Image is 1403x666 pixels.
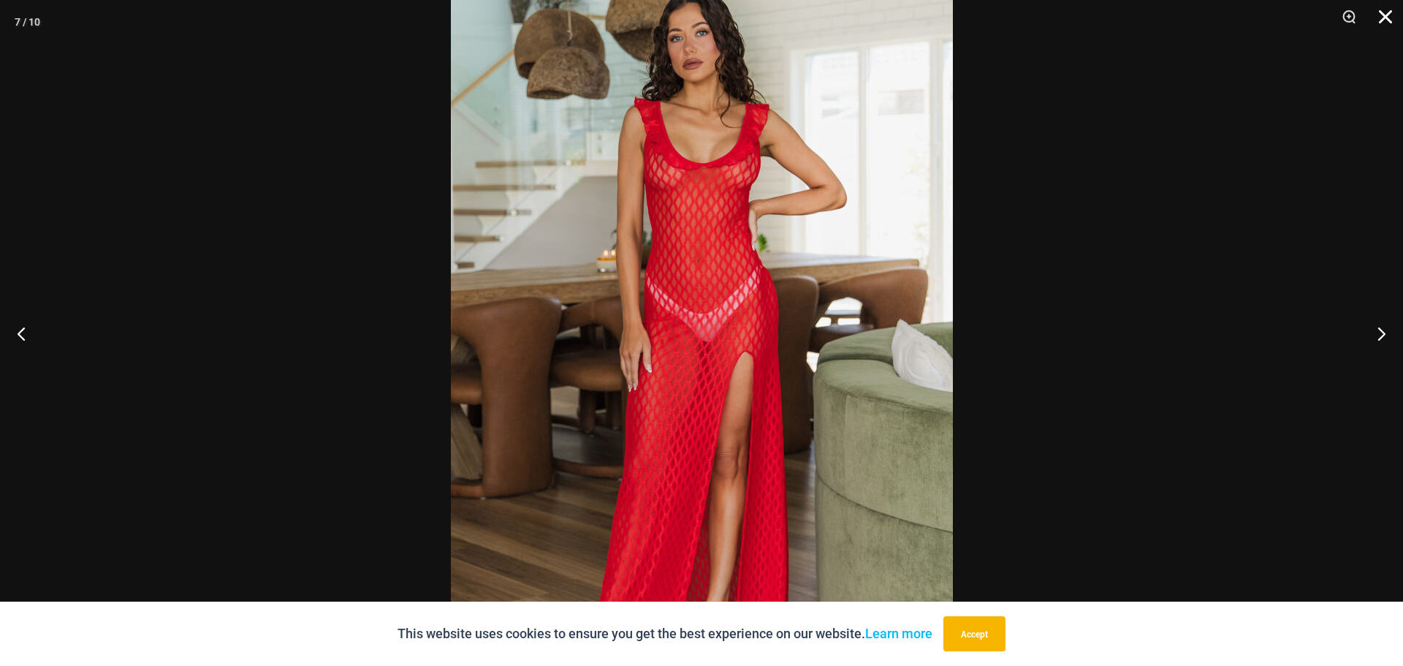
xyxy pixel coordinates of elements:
[1348,297,1403,370] button: Next
[865,626,932,641] a: Learn more
[398,623,932,645] p: This website uses cookies to ensure you get the best experience on our website.
[15,11,40,33] div: 7 / 10
[943,616,1005,651] button: Accept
